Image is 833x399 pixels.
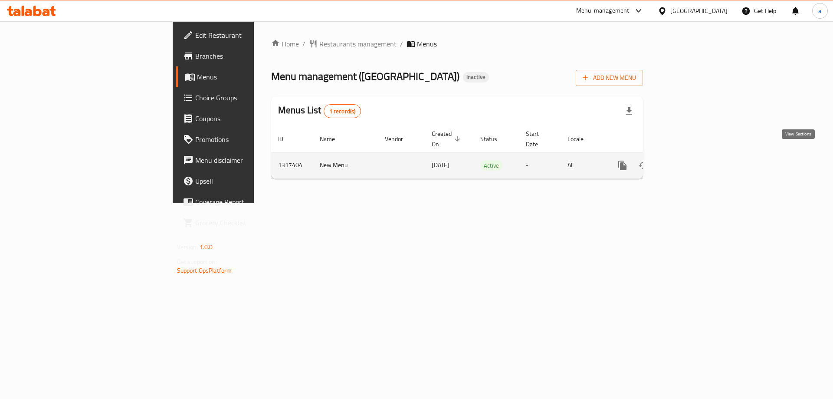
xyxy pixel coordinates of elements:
[271,66,459,86] span: Menu management ( [GEOGRAPHIC_DATA] )
[177,256,217,267] span: Get support on:
[195,113,305,124] span: Coupons
[480,134,508,144] span: Status
[324,107,361,115] span: 1 record(s)
[195,218,305,228] span: Grocery Checklist
[278,104,361,118] h2: Menus List
[605,126,702,152] th: Actions
[177,265,232,276] a: Support.OpsPlatform
[385,134,414,144] span: Vendor
[271,39,643,49] nav: breadcrumb
[177,241,198,253] span: Version:
[576,70,643,86] button: Add New Menu
[176,171,312,191] a: Upsell
[195,30,305,40] span: Edit Restaurant
[567,134,595,144] span: Locale
[320,134,346,144] span: Name
[195,134,305,145] span: Promotions
[176,150,312,171] a: Menu disclaimer
[432,159,449,171] span: [DATE]
[583,73,636,83] span: Add New Menu
[417,39,437,49] span: Menus
[480,161,502,171] span: Active
[576,6,630,16] div: Menu-management
[612,155,633,176] button: more
[278,134,295,144] span: ID
[818,6,821,16] span: a
[400,39,403,49] li: /
[195,176,305,186] span: Upsell
[670,6,728,16] div: [GEOGRAPHIC_DATA]
[633,155,654,176] button: Change Status
[463,72,489,82] div: Inactive
[432,129,463,149] span: Created On
[195,197,305,207] span: Coverage Report
[619,101,640,122] div: Export file
[519,152,561,178] td: -
[197,72,305,82] span: Menus
[176,212,312,233] a: Grocery Checklist
[195,155,305,165] span: Menu disclaimer
[195,51,305,61] span: Branches
[271,126,702,179] table: enhanced table
[200,241,213,253] span: 1.0.0
[463,73,489,81] span: Inactive
[319,39,397,49] span: Restaurants management
[176,129,312,150] a: Promotions
[176,25,312,46] a: Edit Restaurant
[195,92,305,103] span: Choice Groups
[324,104,361,118] div: Total records count
[526,129,550,149] span: Start Date
[176,191,312,212] a: Coverage Report
[561,152,605,178] td: All
[176,46,312,66] a: Branches
[313,152,378,178] td: New Menu
[176,108,312,129] a: Coupons
[176,87,312,108] a: Choice Groups
[309,39,397,49] a: Restaurants management
[176,66,312,87] a: Menus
